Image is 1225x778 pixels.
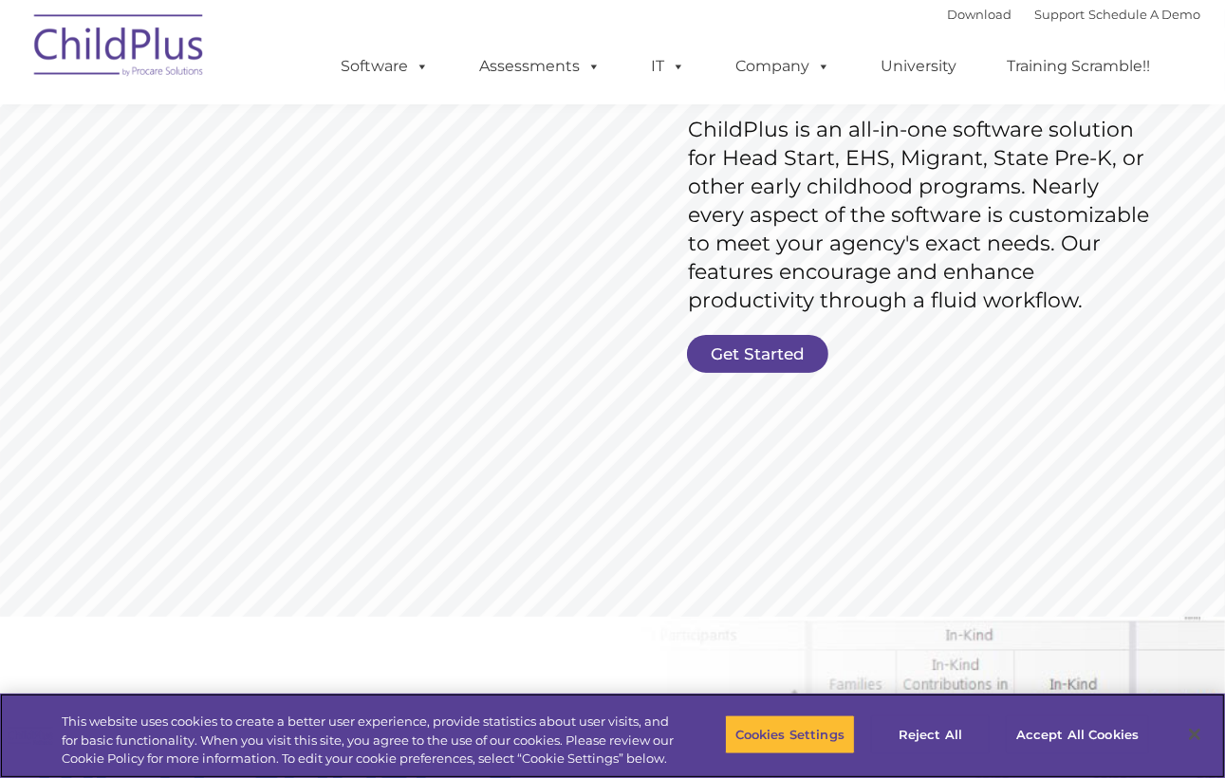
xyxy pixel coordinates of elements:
[871,714,990,754] button: Reject All
[725,714,855,754] button: Cookies Settings
[717,47,850,85] a: Company
[1174,713,1216,755] button: Close
[1035,7,1086,22] a: Support
[948,7,1201,22] font: |
[863,47,976,85] a: University
[948,7,1012,22] a: Download
[633,47,705,85] a: IT
[62,713,674,769] div: This website uses cookies to create a better user experience, provide statistics about user visit...
[1006,714,1149,754] button: Accept All Cookies
[461,47,621,85] a: Assessments
[688,116,1159,315] rs-layer: ChildPlus is an all-in-one software solution for Head Start, EHS, Migrant, State Pre-K, or other ...
[989,47,1170,85] a: Training Scramble!!
[25,1,214,96] img: ChildPlus by Procare Solutions
[323,47,449,85] a: Software
[687,335,828,373] a: Get Started
[1089,7,1201,22] a: Schedule A Demo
